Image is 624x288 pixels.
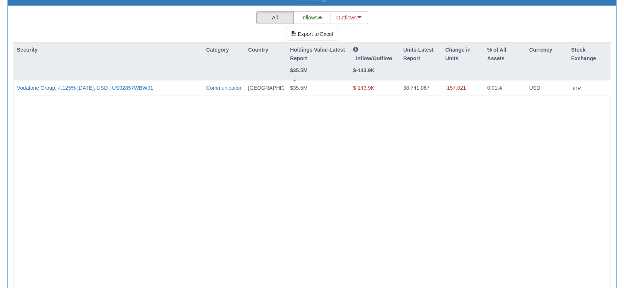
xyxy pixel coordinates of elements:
[206,84,264,92] button: Communication Services
[445,84,481,92] div: -157,021
[568,43,610,65] div: Stock Exchange
[353,67,375,73] strong: $-143.9K
[248,84,284,92] div: [GEOGRAPHIC_DATA]
[445,46,481,62] p: Change in Units
[245,43,287,57] div: Country
[526,43,568,57] div: Currency
[290,46,347,62] p: Holdings Value-Latest Report
[256,11,294,24] button: All
[290,67,308,73] strong: $35.5M
[290,85,308,91] span: $35.5M
[353,46,397,62] p: Inflow/Outflow
[529,84,565,92] div: USD
[403,84,439,92] div: 38,741,067
[203,43,245,57] div: Category
[286,28,338,40] button: Export to Excel
[293,11,331,24] button: Inflows
[353,85,374,91] span: $-143.9K
[17,84,153,92] button: Vodafone Group, 4.125% [DATE], USD | US92857WBW91
[571,84,607,92] div: אחר
[331,11,368,24] button: Outflows
[14,43,203,57] div: Security
[403,46,439,62] p: Units-Latest Report
[484,43,526,65] div: % of All Assets
[487,84,523,92] div: 0.01%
